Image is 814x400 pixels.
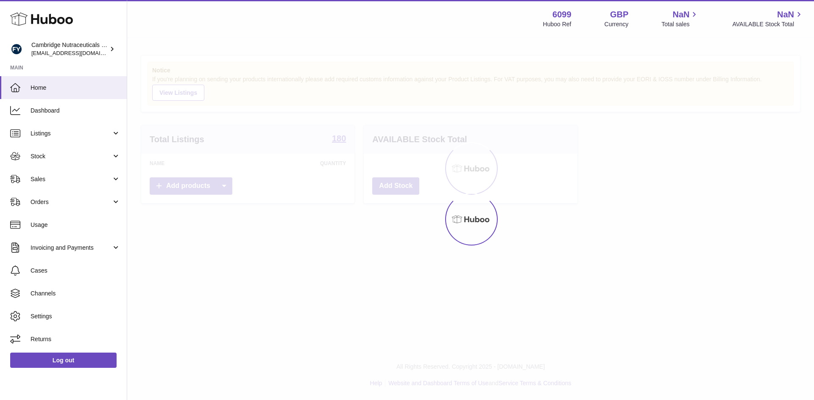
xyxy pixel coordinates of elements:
[31,84,120,92] span: Home
[31,41,108,57] div: Cambridge Nutraceuticals Ltd
[31,335,120,343] span: Returns
[31,175,112,183] span: Sales
[672,9,689,20] span: NaN
[661,20,699,28] span: Total sales
[31,312,120,320] span: Settings
[10,353,117,368] a: Log out
[31,267,120,275] span: Cases
[732,20,804,28] span: AVAILABLE Stock Total
[777,9,794,20] span: NaN
[31,50,125,56] span: [EMAIL_ADDRESS][DOMAIN_NAME]
[732,9,804,28] a: NaN AVAILABLE Stock Total
[31,221,120,229] span: Usage
[31,107,120,115] span: Dashboard
[31,152,112,160] span: Stock
[31,290,120,298] span: Channels
[31,130,112,138] span: Listings
[610,9,628,20] strong: GBP
[31,244,112,252] span: Invoicing and Payments
[605,20,629,28] div: Currency
[10,43,23,55] img: huboo@camnutra.com
[31,198,112,206] span: Orders
[661,9,699,28] a: NaN Total sales
[552,9,571,20] strong: 6099
[543,20,571,28] div: Huboo Ref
